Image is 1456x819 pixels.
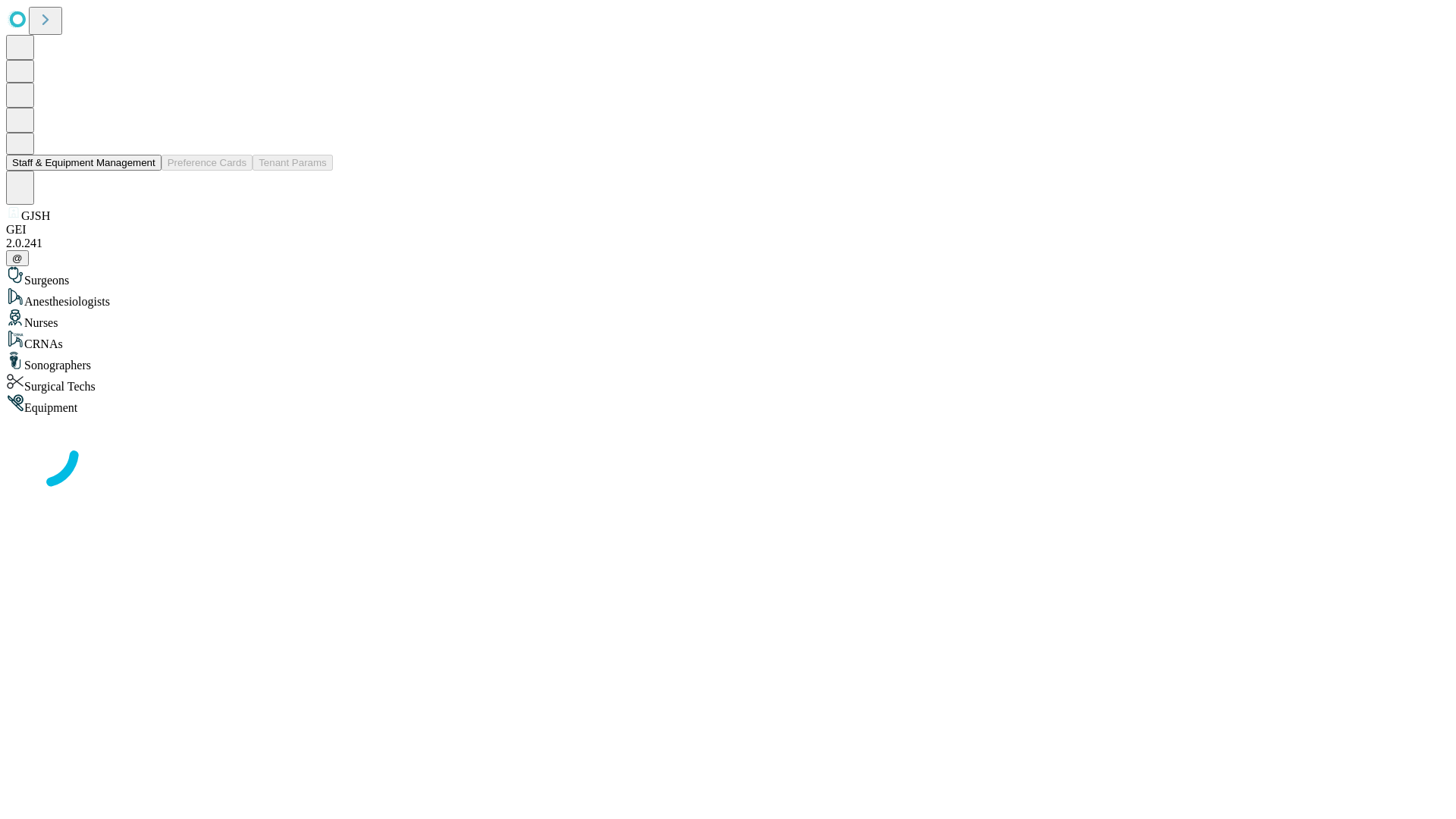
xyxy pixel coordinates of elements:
[6,155,162,171] button: Staff & Equipment Management
[253,155,333,171] button: Tenant Params
[6,250,29,266] button: @
[6,394,1450,415] div: Equipment
[162,155,253,171] button: Preference Cards
[6,330,1450,351] div: CRNAs
[6,266,1450,287] div: Surgeons
[6,237,1450,250] div: 2.0.241
[6,351,1450,372] div: Sonographers
[21,209,50,222] span: GJSH
[6,223,1450,237] div: GEI
[6,372,1450,394] div: Surgical Techs
[6,309,1450,330] div: Nurses
[6,287,1450,309] div: Anesthesiologists
[12,253,23,264] span: @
